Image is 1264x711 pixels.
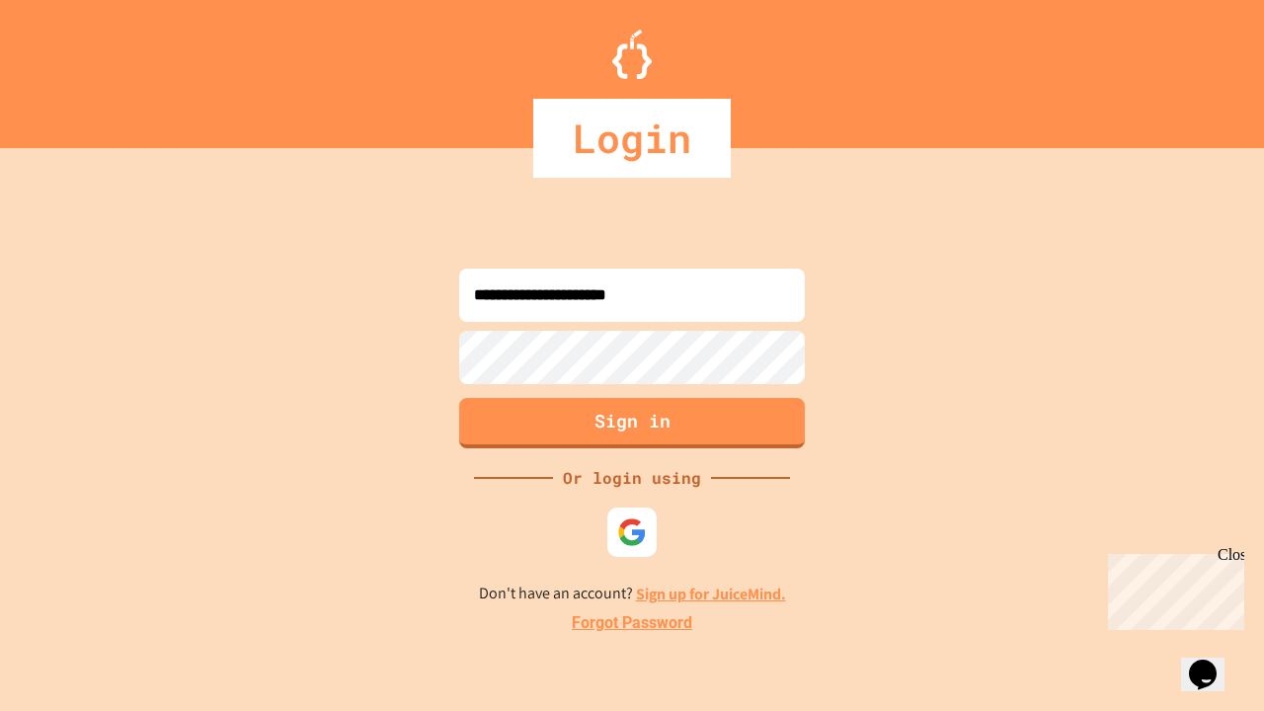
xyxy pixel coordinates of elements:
a: Sign up for JuiceMind. [636,584,786,604]
iframe: chat widget [1181,632,1244,691]
img: google-icon.svg [617,517,647,547]
a: Forgot Password [572,611,692,635]
p: Don't have an account? [479,582,786,606]
img: Logo.svg [612,30,652,79]
div: Chat with us now!Close [8,8,136,125]
button: Sign in [459,398,805,448]
iframe: chat widget [1100,546,1244,630]
div: Login [533,99,731,178]
div: Or login using [553,466,711,490]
